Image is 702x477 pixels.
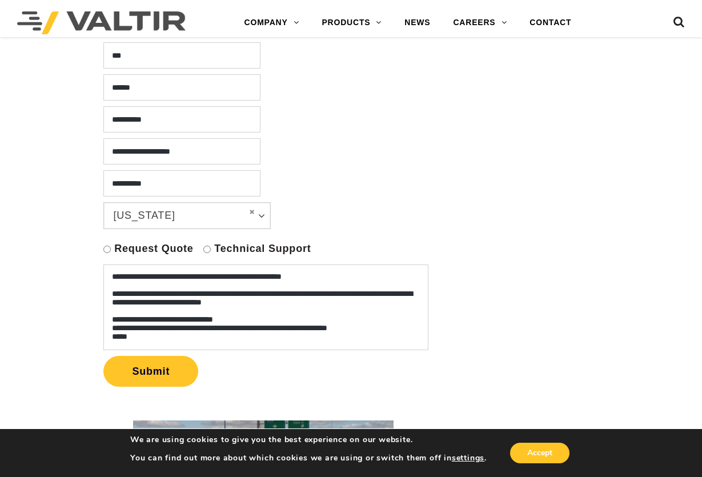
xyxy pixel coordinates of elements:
[214,242,311,255] label: Technical Support
[442,11,518,34] a: CAREERS
[233,11,311,34] a: COMPANY
[130,453,487,463] p: You can find out more about which cookies we are using or switch them off in .
[510,443,569,463] button: Accept
[17,11,186,34] img: Valtir
[130,435,487,445] p: We are using cookies to give you the best experience on our website.
[452,453,484,463] button: settings
[104,203,270,229] a: [US_STATE]
[114,242,193,255] label: Request Quote
[393,11,442,34] a: NEWS
[103,356,198,387] button: Submit
[310,11,393,34] a: PRODUCTS
[518,11,583,34] a: CONTACT
[113,208,240,223] span: [US_STATE]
